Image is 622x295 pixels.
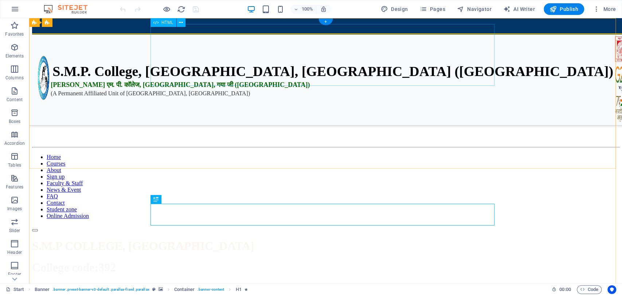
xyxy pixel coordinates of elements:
[580,285,598,294] span: Code
[5,31,24,37] p: Favorites
[8,162,21,168] p: Tables
[161,20,173,25] span: HTML
[177,5,185,13] button: reload
[9,119,21,124] p: Boxes
[419,5,445,13] span: Pages
[301,5,313,13] h6: 100%
[7,97,23,103] p: Content
[503,5,535,13] span: AI Writer
[174,285,195,294] span: Click to select. Double-click to edit
[544,3,584,15] button: Publish
[152,287,156,291] i: This element is a customizable preset
[590,3,619,15] button: More
[9,228,20,234] p: Slider
[6,285,24,294] a: Click to cancel selection. Double-click to open Pages
[235,285,241,294] span: Click to select. Double-click to edit
[607,285,616,294] button: Usercentrics
[5,75,24,81] p: Columns
[577,285,602,294] button: Code
[6,184,23,190] p: Features
[559,285,571,294] span: 00 00
[3,3,51,9] a: Skip to main content
[52,285,149,294] span: . banner .preset-banner-v3-default .parallax-fixed .parallax
[245,287,248,291] i: Element contains an animation
[500,3,538,15] button: AI Writer
[564,287,566,292] span: :
[381,5,408,13] span: Design
[7,206,22,212] p: Images
[593,5,616,13] span: More
[197,285,224,294] span: . banner-content
[378,3,411,15] div: Design (Ctrl+Alt+Y)
[552,285,571,294] h6: Session time
[549,5,578,13] span: Publish
[162,5,171,13] button: Click here to leave preview mode and continue editing
[159,287,163,291] i: This element contains a background
[454,3,494,15] button: Navigator
[416,3,448,15] button: Pages
[320,6,327,12] i: On resize automatically adjust zoom level to fit chosen device.
[318,19,333,25] div: +
[4,140,25,146] p: Accordion
[42,5,97,13] img: Editor Logo
[457,5,492,13] span: Navigator
[35,285,248,294] nav: breadcrumb
[177,5,185,13] i: Reload page
[8,271,21,277] p: Footer
[35,285,50,294] span: Click to select. Double-click to edit
[378,3,411,15] button: Design
[5,53,24,59] p: Elements
[7,250,22,255] p: Header
[290,5,316,13] button: 100%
